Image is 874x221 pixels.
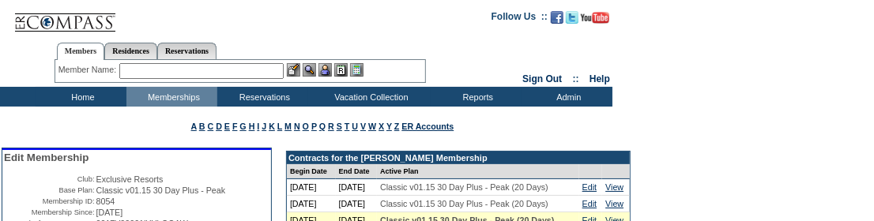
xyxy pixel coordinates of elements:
a: R [328,122,334,131]
a: U [352,122,358,131]
a: V [360,122,366,131]
span: [DATE] [96,208,123,217]
a: H [249,122,255,131]
a: View [605,199,623,208]
span: Classic v01.15 30 Day Plus - Peak (20 Days) [380,182,548,192]
td: [DATE] [287,196,336,212]
a: O [303,122,309,131]
a: ER Accounts [401,122,454,131]
td: Home [36,87,126,107]
td: Contracts for the [PERSON_NAME] Membership [287,152,630,164]
a: F [232,122,238,131]
a: D [216,122,222,131]
a: Subscribe to our YouTube Channel [581,16,609,25]
a: K [269,122,275,131]
a: View [605,182,623,192]
a: Edit [582,182,597,192]
a: C [208,122,214,131]
td: [DATE] [287,179,336,196]
span: 8054 [96,197,115,206]
td: Reports [431,87,522,107]
span: Exclusive Resorts [96,174,164,184]
div: Member Name: [58,63,119,77]
a: G [239,122,246,131]
td: Active Plan [377,164,579,179]
td: Reservations [217,87,308,107]
a: Y [386,122,392,131]
img: b_calculator.gif [350,63,364,77]
span: Classic v01.15 30 Day Plus - Peak [96,185,225,195]
a: Follow us on Twitter [566,16,578,25]
td: Base Plan: [4,185,95,195]
a: Z [394,122,400,131]
td: Club: [4,174,95,184]
td: End Date [336,164,378,179]
a: Edit [582,199,597,208]
a: T [345,122,350,131]
img: b_edit.gif [287,63,300,77]
td: [DATE] [336,179,378,196]
td: Follow Us :: [492,9,548,28]
td: Begin Date [287,164,336,179]
a: B [199,122,205,131]
td: Membership ID: [4,197,95,206]
a: Become our fan on Facebook [551,16,563,25]
a: Members [57,43,105,60]
a: W [368,122,376,131]
a: Help [590,73,610,84]
a: Residences [104,43,157,59]
a: L [277,122,282,131]
a: I [257,122,259,131]
img: View [303,63,316,77]
td: Admin [522,87,612,107]
a: Sign Out [522,73,562,84]
img: Follow us on Twitter [566,11,578,24]
a: J [262,122,266,131]
span: :: [573,73,579,84]
a: Q [319,122,326,131]
img: Impersonate [318,63,332,77]
span: Edit Membership [4,152,89,163]
a: P [311,122,317,131]
a: Reservations [157,43,217,59]
a: E [224,122,230,131]
span: Classic v01.15 30 Day Plus - Peak (20 Days) [380,199,548,208]
td: Memberships [126,87,217,107]
img: Subscribe to our YouTube Channel [581,12,609,24]
a: M [284,122,292,131]
img: Reservations [334,63,348,77]
a: S [337,122,342,131]
a: N [294,122,300,131]
td: Vacation Collection [308,87,431,107]
img: Become our fan on Facebook [551,11,563,24]
td: Membership Since: [4,208,95,217]
td: [DATE] [336,196,378,212]
a: X [379,122,384,131]
a: A [191,122,197,131]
